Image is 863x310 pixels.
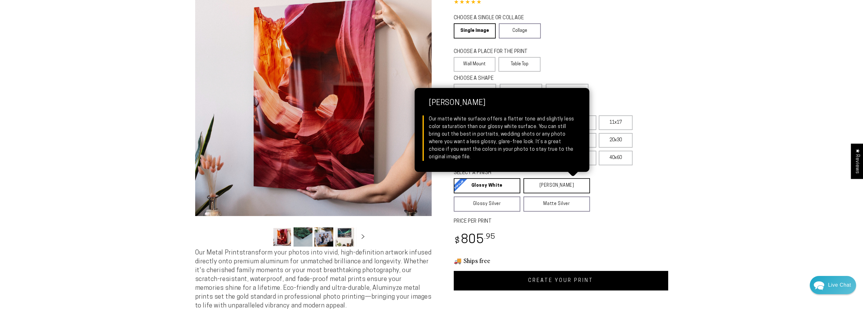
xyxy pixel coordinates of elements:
[454,218,668,225] label: PRICE PER PRINT
[462,87,487,95] span: Rectangle
[429,99,575,115] strong: [PERSON_NAME]
[523,196,590,212] a: Matte Silver
[512,87,530,95] span: Square
[454,48,535,56] legend: CHOOSE A PLACE FOR THE PRINT
[454,256,668,265] h3: 🚚 Ships free
[455,237,460,245] span: $
[454,15,535,22] legend: CHOOSE A SINGLE OR COLLAGE
[454,271,668,290] a: CREATE YOUR PRINT
[294,227,312,247] button: Load image 2 in gallery view
[454,23,496,38] a: Single Image
[484,233,496,241] sup: .95
[273,227,292,247] button: Load image 1 in gallery view
[454,57,496,72] label: Wall Mount
[356,230,370,244] button: Slide right
[454,234,496,246] bdi: 805
[499,57,540,72] label: Table Top
[429,115,575,161] div: Our matte white surface offers a flatter tone and slightly less color saturation than our glossy ...
[314,227,333,247] button: Load image 3 in gallery view
[195,250,432,309] span: Our Metal Prints transform your photos into vivid, high-definition artwork infused directly onto ...
[454,75,536,82] legend: CHOOSE A SHAPE
[454,178,520,193] a: Glossy White
[828,276,851,294] div: Contact Us Directly
[499,23,541,38] a: Collage
[599,115,633,130] label: 11x17
[810,276,856,294] div: Chat widget toggle
[335,227,354,247] button: Load image 4 in gallery view
[454,169,575,177] legend: SELECT A FINISH
[851,143,863,178] div: Click to open Judge.me floating reviews tab
[257,230,271,244] button: Slide left
[599,133,633,148] label: 20x30
[523,178,590,193] a: [PERSON_NAME]
[599,151,633,165] label: 40x60
[454,196,520,212] a: Glossy Silver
